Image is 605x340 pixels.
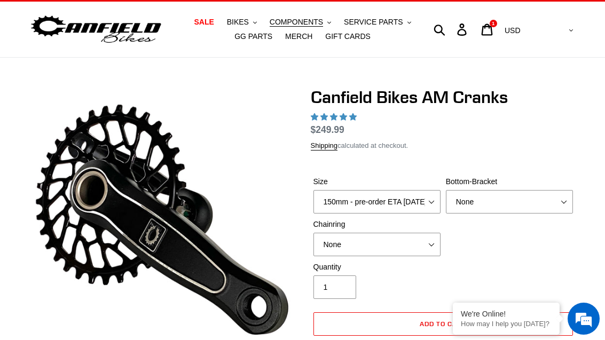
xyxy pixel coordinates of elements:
a: GG PARTS [229,29,278,44]
label: Size [313,176,441,187]
a: SALE [188,15,219,29]
button: COMPONENTS [264,15,336,29]
button: BIKES [222,15,262,29]
span: SERVICE PARTS [344,18,403,27]
label: Quantity [313,262,441,273]
button: Add to cart [313,312,573,336]
a: MERCH [280,29,318,44]
label: Chainring [313,219,441,230]
a: Shipping [311,141,338,151]
span: Add to cart [420,320,466,328]
span: MERCH [285,32,312,41]
div: We're Online! [461,310,552,318]
div: calculated at checkout. [311,140,576,151]
a: GIFT CARDS [320,29,376,44]
span: SALE [194,18,214,27]
span: GIFT CARDS [325,32,371,41]
button: SERVICE PARTS [339,15,416,29]
label: Bottom-Bracket [446,176,573,187]
span: GG PARTS [234,32,272,41]
a: 1 [475,18,500,41]
img: Canfield Bikes [29,13,163,46]
span: 1 [492,21,494,26]
span: $249.99 [311,124,344,135]
h1: Canfield Bikes AM Cranks [311,87,576,107]
p: How may I help you today? [461,320,552,328]
span: COMPONENTS [270,18,323,27]
span: 4.97 stars [311,113,359,121]
span: BIKES [227,18,249,27]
